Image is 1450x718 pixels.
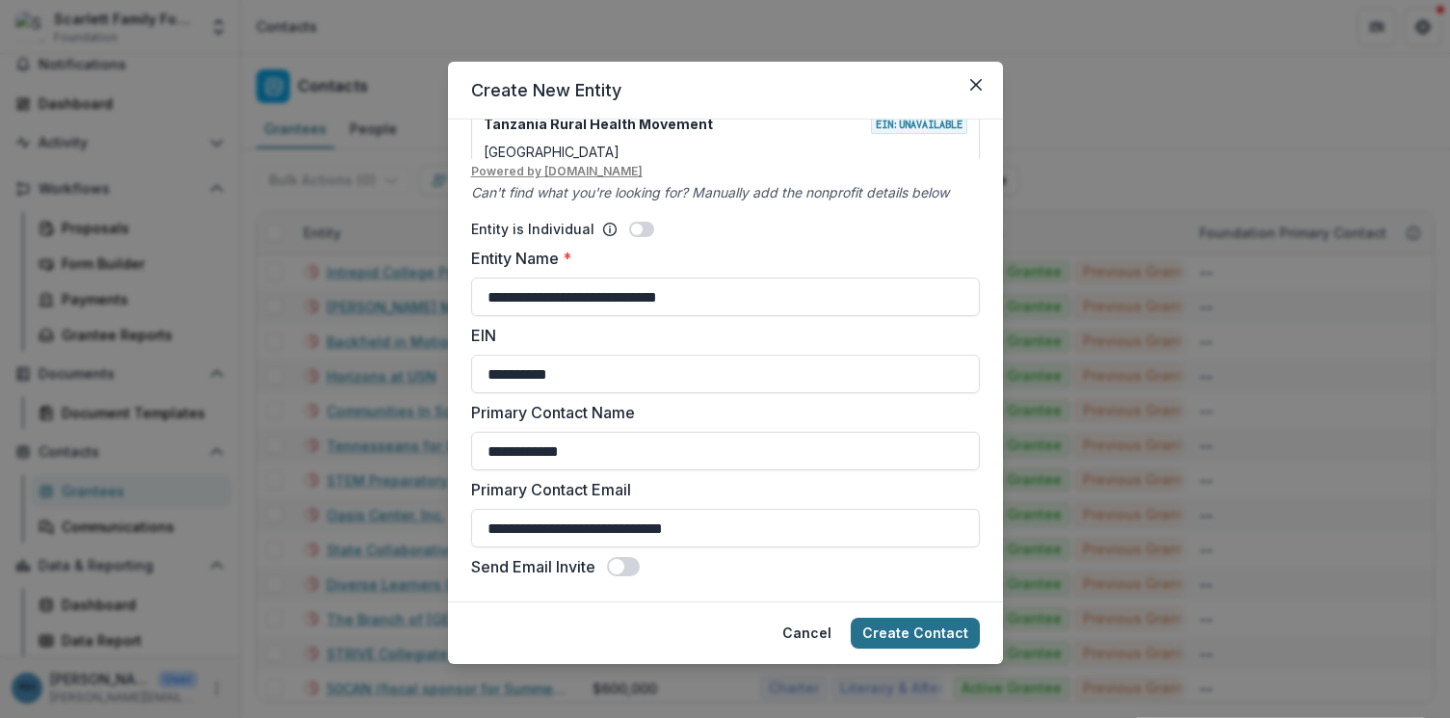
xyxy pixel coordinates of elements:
[471,219,594,239] p: Entity is Individual
[851,618,980,649] button: Create Contact
[471,401,968,424] label: Primary Contact Name
[484,114,713,134] p: Tanzania Rural Health Movement
[471,184,949,200] i: Can't find what you're looking for? Manually add the nonprofit details below
[471,163,980,180] u: Powered by
[544,164,643,178] a: [DOMAIN_NAME]
[471,324,968,347] label: EIN
[871,115,967,134] span: EIN: Unavailable
[448,62,1003,120] header: Create New Entity
[471,247,968,270] label: Entity Name
[471,478,968,501] label: Primary Contact Email
[484,142,620,162] p: [GEOGRAPHIC_DATA]
[471,555,595,578] label: Send Email Invite
[771,618,843,649] button: Cancel
[961,69,991,100] button: Close
[471,101,980,174] div: Tanzania Rural Health MovementEIN:Unavailable[GEOGRAPHIC_DATA]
